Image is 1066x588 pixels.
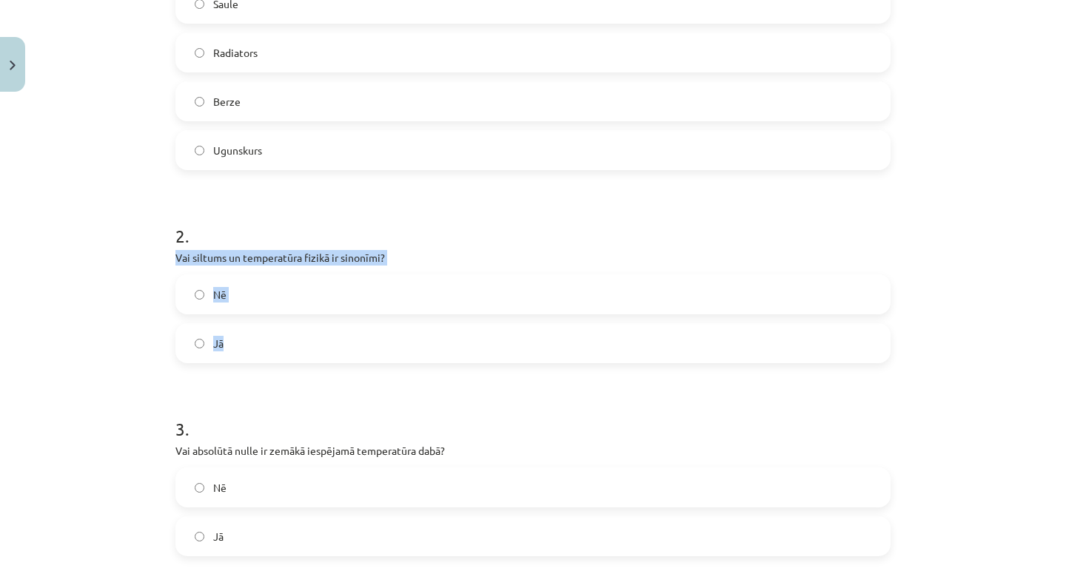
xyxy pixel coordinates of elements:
[195,48,204,58] input: Radiators
[175,443,891,459] p: Vai absolūtā nulle ir zemākā iespējamā temperatūra dabā?
[195,339,204,348] input: Jā
[10,61,16,70] img: icon-close-lesson-0947bae3869378f0d4975bcd49f059093ad1ed9edebbc8119c70593378902aed.svg
[213,143,262,158] span: Ugunskurs
[195,146,204,155] input: Ugunskurs
[213,94,241,109] span: Berze
[213,480,227,496] span: Nē
[213,336,224,351] span: Jā
[213,287,227,303] span: Nē
[195,290,204,300] input: Nē
[213,45,258,61] span: Radiators
[195,483,204,493] input: Nē
[195,97,204,107] input: Berze
[195,532,204,541] input: Jā
[213,529,224,544] span: Jā
[175,200,891,246] h1: 2 .
[175,250,891,266] p: Vai siltums un temperatūra fizikā ir sinonīmi?
[175,393,891,439] h1: 3 .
